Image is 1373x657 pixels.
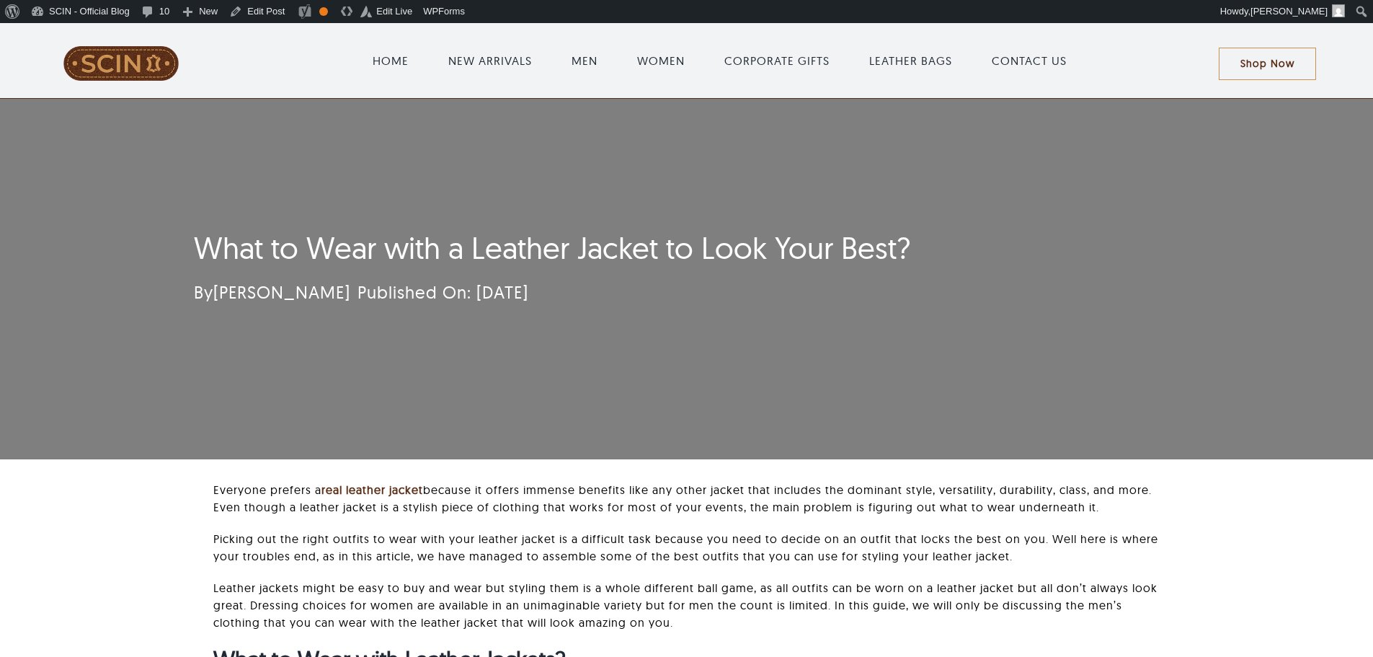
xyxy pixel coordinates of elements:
[637,52,685,69] a: WOMEN
[869,52,952,69] a: LEATHER BAGS
[992,52,1067,69] a: CONTACT US
[221,38,1219,84] nav: Main Menu
[321,482,423,497] a: real leather jacket
[373,52,409,69] a: HOME
[194,230,1008,266] h1: What to Wear with a Leather Jacket to Look Your Best?
[724,52,830,69] a: CORPORATE GIFTS
[319,7,328,16] div: OK
[213,579,1160,631] p: Leather jackets might be easy to buy and wear but styling them is a whole different ball game, as...
[194,281,350,303] span: By
[357,281,528,303] span: Published On: [DATE]
[213,530,1160,565] p: Picking out the right outfits to wear with your leather jacket is a difficult task because you ne...
[1240,58,1294,70] span: Shop Now
[572,52,597,69] a: MEN
[1219,48,1316,80] a: Shop Now
[448,52,532,69] a: NEW ARRIVALS
[213,281,350,303] a: [PERSON_NAME]
[1250,6,1328,17] span: [PERSON_NAME]
[213,481,1160,516] p: Everyone prefers a because it offers immense benefits like any other jacket that includes the dom...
